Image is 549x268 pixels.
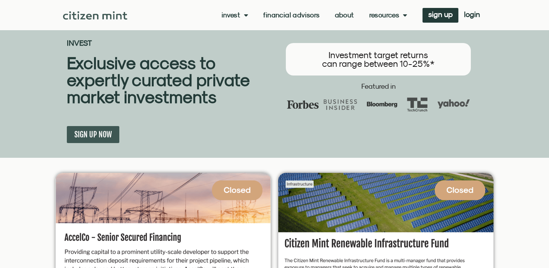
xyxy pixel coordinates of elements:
a: login [458,8,486,23]
a: About [335,11,354,19]
b: Exclusive access to expertly curated private market investments [67,53,250,107]
h2: INVEST [67,39,274,47]
nav: Menu [222,11,407,19]
a: Financial Advisors [263,11,319,19]
a: sign up [423,8,458,23]
img: Citizen Mint [63,11,128,20]
a: Invest [222,11,248,19]
span: sign up [428,12,453,17]
a: Resources [369,11,407,19]
a: SIGN UP NOW [67,126,119,143]
span: SIGN UP NOW [74,130,112,139]
h3: Investment target returns can range between 10-25%* [293,51,463,68]
span: login [464,12,480,17]
h2: Featured in [278,83,478,90]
